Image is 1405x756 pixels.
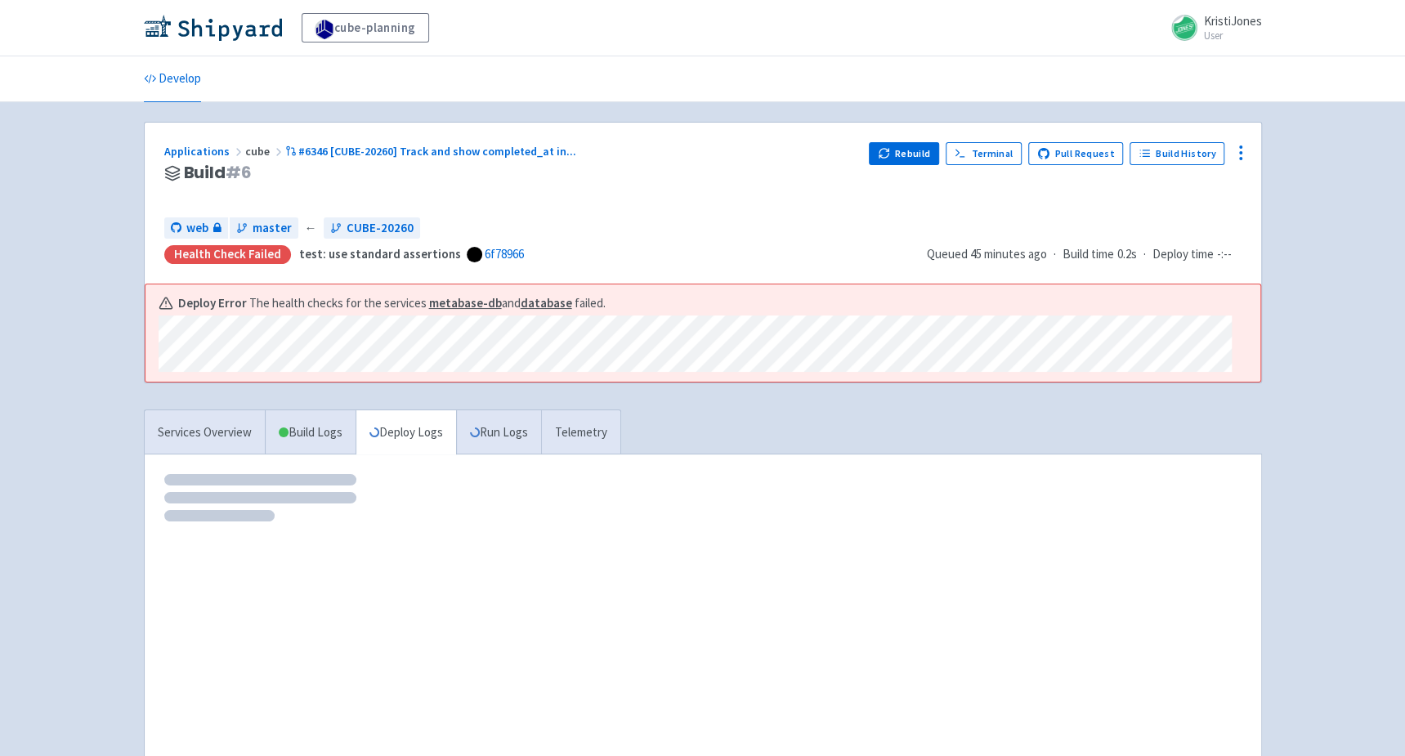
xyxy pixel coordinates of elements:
[1152,245,1214,264] span: Deploy time
[226,161,252,184] span: # 6
[164,245,291,264] div: Health check failed
[186,219,208,238] span: web
[302,13,429,42] a: cube-planning
[485,246,524,262] a: 6f78966
[285,144,579,159] a: #6346 [CUBE-20260] Track and show completed_at in...
[927,245,1242,264] div: · ·
[1204,13,1262,29] span: KristiJones
[456,410,541,455] a: Run Logs
[178,294,247,313] b: Deploy Error
[970,246,1047,262] time: 45 minutes ago
[245,144,285,159] span: cube
[164,217,228,239] a: web
[144,56,201,102] a: Develop
[1217,245,1232,264] span: -:--
[253,219,292,238] span: master
[299,246,461,262] strong: test: use standard assertions
[324,217,420,239] a: CUBE-20260
[249,294,606,313] span: The health checks for the services and failed.
[305,219,317,238] span: ←
[869,142,939,165] button: Rebuild
[521,295,572,311] a: database
[1130,142,1224,165] a: Build History
[927,246,1047,262] span: Queued
[356,410,456,455] a: Deploy Logs
[1117,245,1137,264] span: 0.2s
[145,410,265,455] a: Services Overview
[946,142,1022,165] a: Terminal
[230,217,298,239] a: master
[1161,15,1262,41] a: KristiJones User
[347,219,414,238] span: CUBE-20260
[298,144,576,159] span: #6346 [CUBE-20260] Track and show completed_at in ...
[164,144,245,159] a: Applications
[541,410,620,455] a: Telemetry
[1028,142,1124,165] a: Pull Request
[429,295,502,311] a: metabase-db
[266,410,356,455] a: Build Logs
[144,15,282,41] img: Shipyard logo
[1204,30,1262,41] small: User
[184,163,252,182] span: Build
[1063,245,1114,264] span: Build time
